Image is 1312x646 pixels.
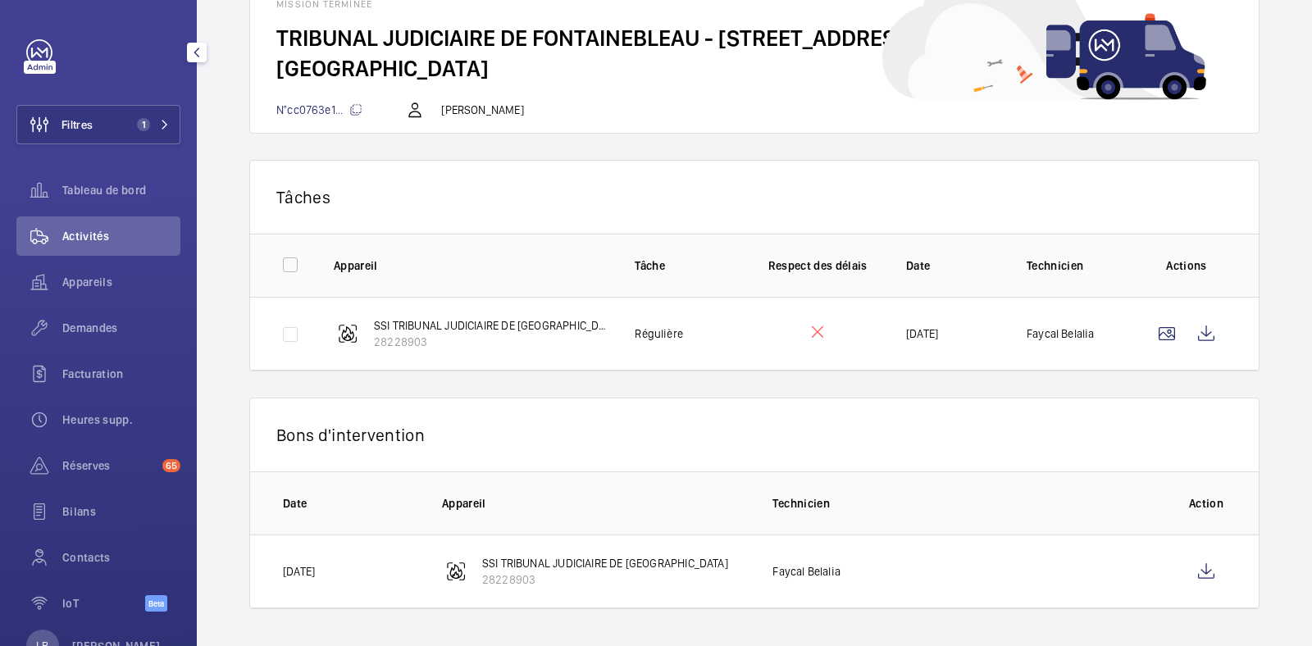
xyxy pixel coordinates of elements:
[906,325,938,342] p: [DATE]
[635,257,729,274] p: Tâche
[283,495,416,512] p: Date
[62,366,180,382] span: Facturation
[374,317,608,334] p: SSI TRIBUNAL JUDICIAIRE DE [GEOGRAPHIC_DATA]
[482,571,728,588] p: 28228903
[276,425,1232,445] p: Bons d'intervention
[276,53,1232,84] h2: [GEOGRAPHIC_DATA]
[772,563,840,580] p: Faycal Belalia
[276,23,1232,53] h2: TRIBUNAL JUDICIAIRE DE FONTAINEBLEAU - [STREET_ADDRESS]
[276,103,362,116] span: N°cc0763e1...
[62,595,145,612] span: IoT
[62,412,180,428] span: Heures supp.
[1027,257,1121,274] p: Technicien
[62,320,180,336] span: Demandes
[62,503,180,520] span: Bilans
[137,118,150,131] span: 1
[906,257,1000,274] p: Date
[62,549,180,566] span: Contacts
[16,105,180,144] button: Filtres1
[162,459,180,472] span: 65
[442,495,747,512] p: Appareil
[446,562,466,581] img: fire_alarm.svg
[1187,495,1226,512] p: Action
[283,563,315,580] p: [DATE]
[62,228,180,244] span: Activités
[145,595,167,612] span: Beta
[276,187,1232,207] p: Tâches
[334,257,608,274] p: Appareil
[635,325,683,342] p: Régulière
[338,324,358,343] img: fire_alarm.svg
[441,102,523,118] p: [PERSON_NAME]
[61,116,93,133] span: Filtres
[772,495,1160,512] p: Technicien
[62,457,156,474] span: Réserves
[62,182,180,198] span: Tableau de bord
[1147,257,1226,274] p: Actions
[755,257,880,274] p: Respect des délais
[1027,325,1095,342] p: Faycal Belalia
[374,334,608,350] p: 28228903
[62,274,180,290] span: Appareils
[482,555,728,571] p: SSI TRIBUNAL JUDICIAIRE DE [GEOGRAPHIC_DATA]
